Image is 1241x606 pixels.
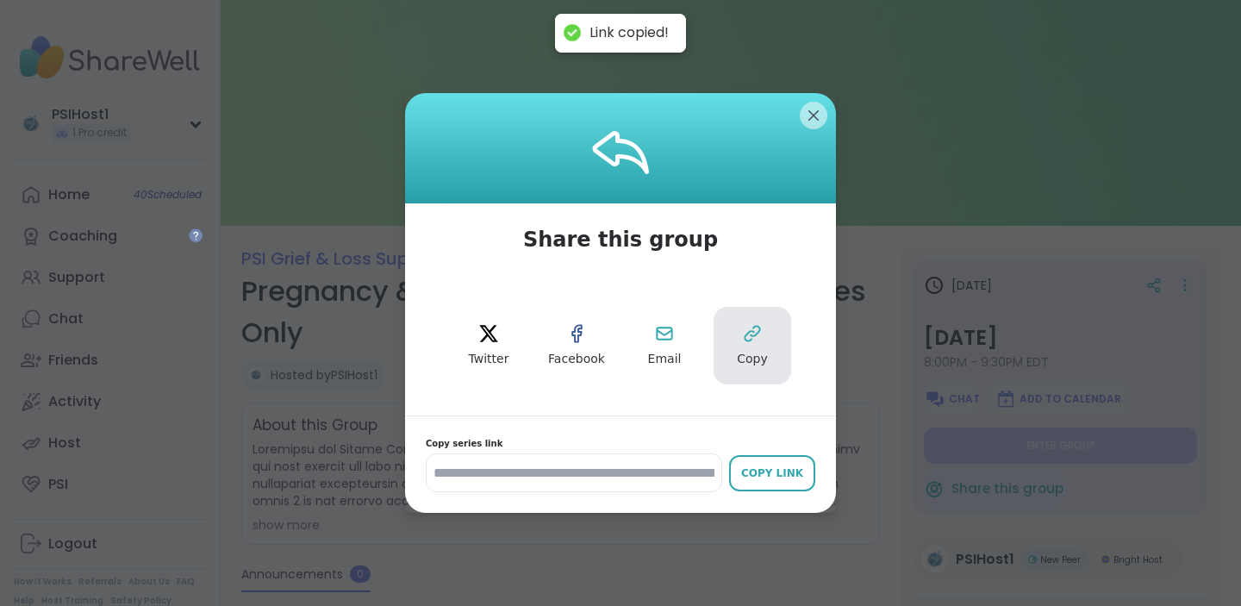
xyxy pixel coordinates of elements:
button: Email [626,307,703,384]
button: Twitter [450,307,527,384]
div: Link copied! [589,24,669,42]
button: Copy [714,307,791,384]
span: Copy [737,351,768,368]
span: Share this group [502,203,739,276]
button: Facebook [538,307,615,384]
span: Copy series link [426,437,815,450]
button: facebook [538,307,615,384]
iframe: Spotlight [189,228,203,242]
span: Email [648,351,682,368]
span: Facebook [548,351,605,368]
div: Copy Link [738,465,807,481]
button: Copy Link [729,455,815,491]
button: twitter [450,307,527,384]
span: Twitter [469,351,509,368]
